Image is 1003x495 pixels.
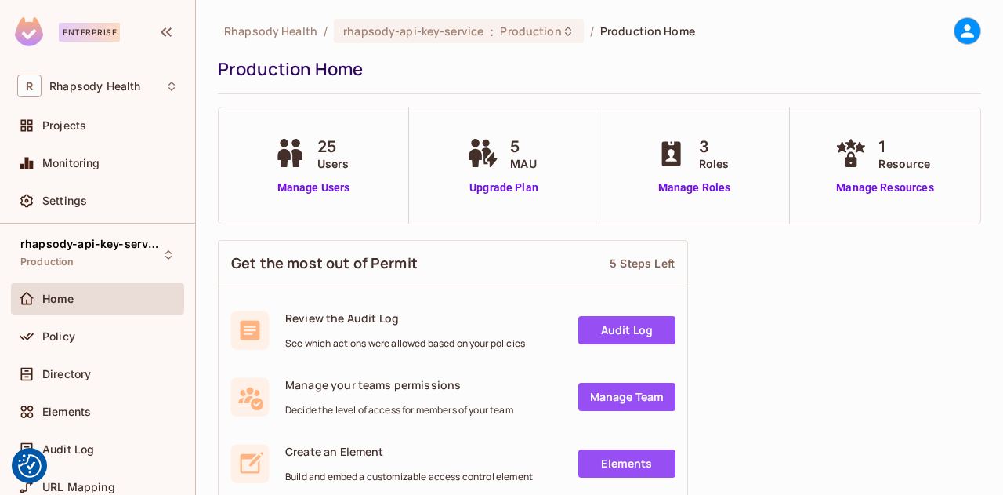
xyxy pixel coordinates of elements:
[878,135,930,158] span: 1
[20,238,161,250] span: rhapsody-api-key-service
[42,368,91,380] span: Directory
[285,337,525,350] span: See which actions were allowed based on your policies
[285,311,525,326] span: Review the Audit Log
[500,24,561,38] span: Production
[600,24,695,38] span: Production Home
[699,135,730,158] span: 3
[42,481,115,493] span: URL Mapping
[59,23,120,42] div: Enterprise
[324,24,328,38] li: /
[18,454,42,478] img: Revisit consent button
[49,80,140,93] span: Workspace: Rhapsody Health
[15,17,43,46] img: SReyMgAAAABJRU5ErkJggg==
[42,195,87,207] span: Settings
[42,330,75,343] span: Policy
[20,256,74,268] span: Production
[590,24,594,38] li: /
[578,450,675,478] a: Elements
[42,157,100,169] span: Monitoring
[285,471,533,483] span: Build and embed a customizable access control element
[285,377,513,392] span: Manage your teams permissions
[42,406,91,418] span: Elements
[18,454,42,478] button: Consent Preferences
[285,444,533,459] span: Create an Element
[510,155,536,172] span: MAU
[285,404,513,417] span: Decide the level of access for members of your team
[218,57,973,81] div: Production Home
[489,25,494,38] span: :
[610,256,675,271] div: 5 Steps Left
[578,383,675,411] a: Manage Team
[270,180,357,196] a: Manage Users
[510,135,536,158] span: 5
[42,443,94,456] span: Audit Log
[231,253,418,273] span: Get the most out of Permit
[652,180,737,196] a: Manage Roles
[463,180,544,196] a: Upgrade Plan
[343,24,483,38] span: rhapsody-api-key-service
[42,293,74,305] span: Home
[224,24,317,38] span: the active workspace
[42,119,86,132] span: Projects
[878,155,930,172] span: Resource
[578,316,675,344] a: Audit Log
[17,75,42,97] span: R
[317,135,349,158] span: 25
[831,180,938,196] a: Manage Resources
[699,155,730,172] span: Roles
[317,155,349,172] span: Users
